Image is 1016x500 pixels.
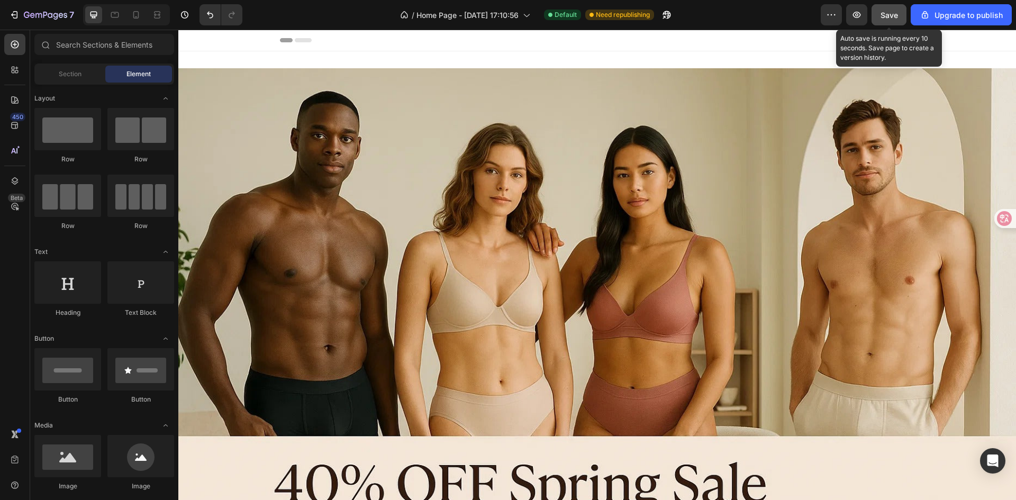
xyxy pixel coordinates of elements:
[157,417,174,434] span: Toggle open
[34,308,101,317] div: Heading
[596,10,650,20] span: Need republishing
[199,4,242,25] div: Undo/Redo
[881,11,898,20] span: Save
[34,221,101,231] div: Row
[416,10,519,21] span: Home Page - [DATE] 17:10:56
[10,113,25,121] div: 450
[34,334,54,343] span: Button
[107,154,174,164] div: Row
[8,194,25,202] div: Beta
[980,448,1005,474] div: Open Intercom Messenger
[69,8,74,21] p: 7
[126,69,151,79] span: Element
[34,94,55,103] span: Layout
[920,10,1003,21] div: Upgrade to publish
[107,308,174,317] div: Text Block
[34,395,101,404] div: Button
[157,90,174,107] span: Toggle open
[555,10,577,20] span: Default
[157,330,174,347] span: Toggle open
[34,421,53,430] span: Media
[34,154,101,164] div: Row
[872,4,906,25] button: Save
[4,4,79,25] button: 7
[107,221,174,231] div: Row
[34,34,174,55] input: Search Sections & Elements
[34,481,101,491] div: Image
[178,30,1016,500] iframe: Design area
[107,481,174,491] div: Image
[107,395,174,404] div: Button
[412,10,414,21] span: /
[911,4,1012,25] button: Upgrade to publish
[59,69,81,79] span: Section
[157,243,174,260] span: Toggle open
[34,247,48,257] span: Text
